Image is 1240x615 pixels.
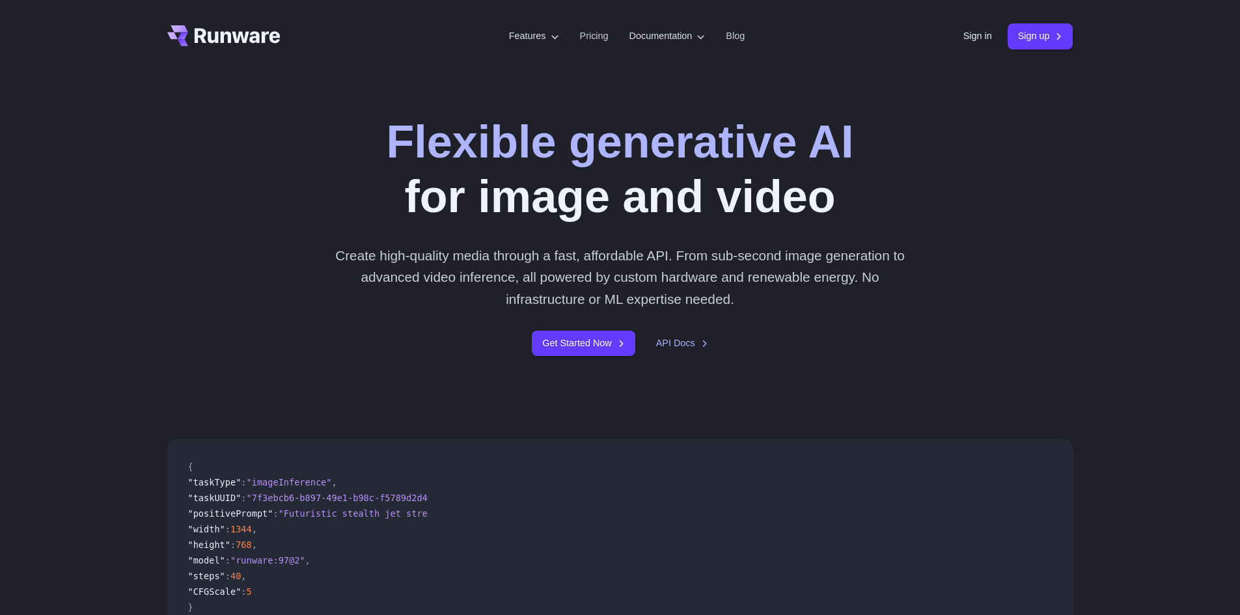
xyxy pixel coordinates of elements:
[532,331,635,356] a: Get Started Now
[726,29,745,44] a: Blog
[225,555,230,566] span: :
[167,25,281,46] a: Go to /
[188,602,193,612] span: }
[386,115,853,224] h1: for image and video
[241,571,246,581] span: ,
[230,555,305,566] span: "runware:97@2"
[963,29,992,44] a: Sign in
[188,555,225,566] span: "model"
[241,586,246,597] span: :
[331,477,337,487] span: ,
[279,508,764,519] span: "Futuristic stealth jet streaking through a neon-lit cityscape with glowing purple exhaust"
[236,540,252,550] span: 768
[188,508,273,519] span: "positivePrompt"
[188,461,193,472] span: {
[629,29,706,44] label: Documentation
[273,508,278,519] span: :
[230,540,236,550] span: :
[580,29,609,44] a: Pricing
[252,524,257,534] span: ,
[188,477,241,487] span: "taskType"
[188,571,225,581] span: "steps"
[241,477,246,487] span: :
[241,493,246,503] span: :
[225,571,230,581] span: :
[247,493,449,503] span: "7f3ebcb6-b897-49e1-b98c-f5789d2d40d7"
[247,586,252,597] span: 5
[188,524,225,534] span: "width"
[252,540,257,550] span: ,
[386,116,853,167] strong: Flexible generative AI
[230,524,252,534] span: 1344
[656,336,708,351] a: API Docs
[1008,23,1073,49] a: Sign up
[247,477,332,487] span: "imageInference"
[188,586,241,597] span: "CFGScale"
[225,524,230,534] span: :
[188,540,230,550] span: "height"
[305,555,310,566] span: ,
[188,493,241,503] span: "taskUUID"
[509,29,559,44] label: Features
[330,245,910,310] p: Create high-quality media through a fast, affordable API. From sub-second image generation to adv...
[230,571,241,581] span: 40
